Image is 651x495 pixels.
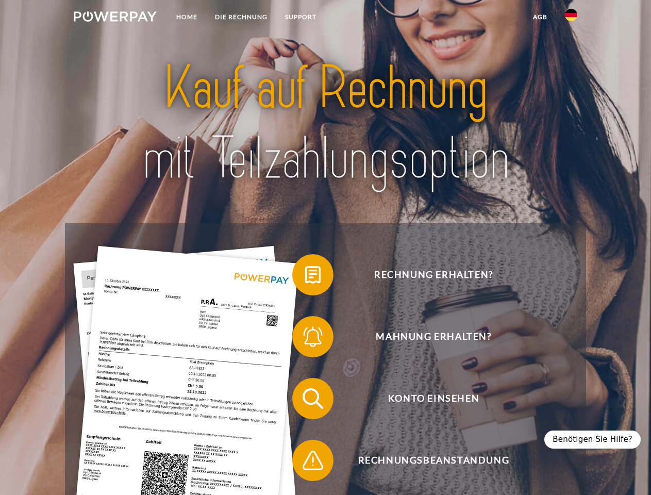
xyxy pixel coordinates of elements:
button: Konto einsehen [292,378,560,419]
a: SUPPORT [276,8,325,26]
img: de [565,9,577,21]
button: Mahnung erhalten? [292,316,560,357]
img: qb_search.svg [300,386,326,411]
img: qb_bill.svg [300,262,326,288]
span: Rechnung erhalten? [307,254,560,295]
img: title-powerpay_de.svg [98,49,553,197]
button: Rechnung erhalten? [292,254,560,295]
a: agb [524,8,556,26]
div: Benötigen Sie Hilfe? [544,431,641,449]
img: qb_warning.svg [300,448,326,473]
button: Rechnungsbeanstandung [292,440,560,481]
a: DIE RECHNUNG [206,8,276,26]
img: qb_bell.svg [300,324,326,350]
span: Mahnung erhalten? [307,316,560,357]
span: Rechnungsbeanstandung [307,440,560,481]
img: logo-powerpay-white.svg [74,11,157,22]
span: Konto einsehen [307,378,560,419]
a: Home [168,8,206,26]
